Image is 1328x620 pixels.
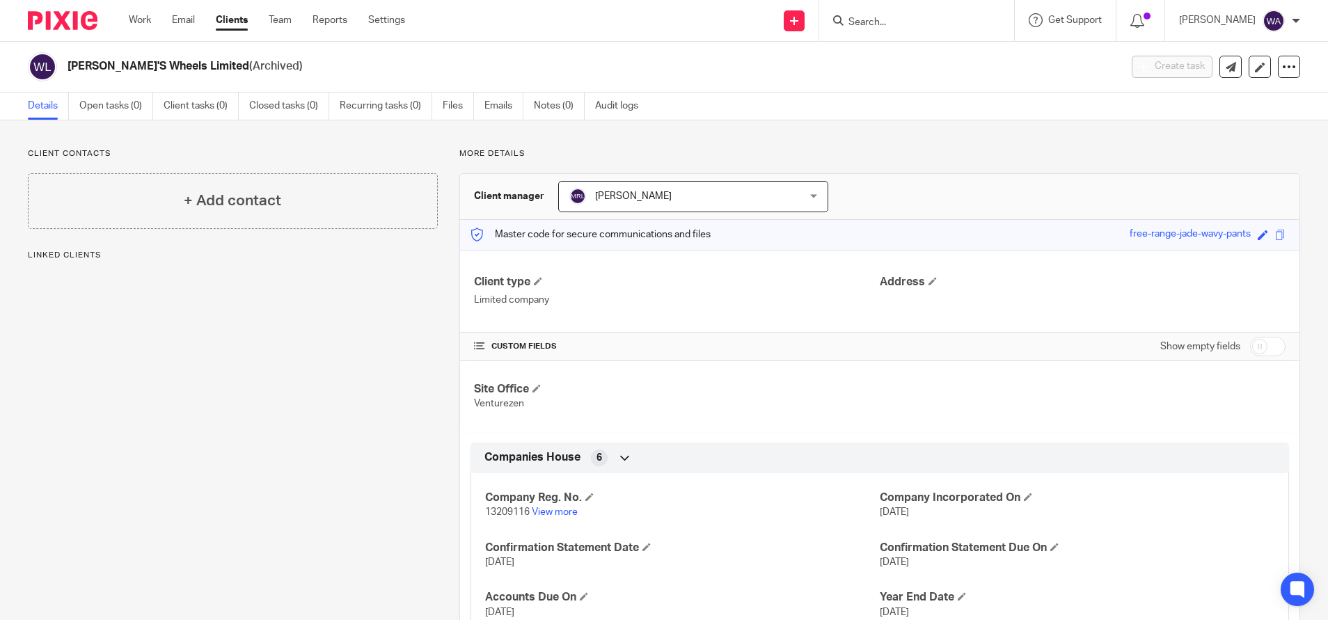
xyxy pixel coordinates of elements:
span: 6 [596,451,602,465]
span: [DATE] [485,607,514,617]
span: [PERSON_NAME] [595,191,672,201]
p: More details [459,148,1300,159]
h4: Company Incorporated On [880,491,1274,505]
span: [DATE] [880,557,909,567]
label: Show empty fields [1160,340,1240,353]
img: svg%3E [1263,10,1285,32]
p: Client contacts [28,148,438,159]
a: Recurring tasks (0) [340,93,432,120]
span: Companies House [484,450,580,465]
img: Pixie [28,11,97,30]
span: Venturezen [474,399,524,408]
a: Emails [484,93,523,120]
span: [DATE] [880,507,909,517]
a: Settings [368,13,405,27]
a: Files [443,93,474,120]
a: Client tasks (0) [164,93,239,120]
a: Team [269,13,292,27]
a: Details [28,93,69,120]
a: Audit logs [595,93,649,120]
a: Notes (0) [534,93,585,120]
span: 13209116 [485,507,530,517]
a: Email [172,13,195,27]
h2: [PERSON_NAME]'S Wheels Limited [68,59,902,74]
a: Reports [313,13,347,27]
p: Master code for secure communications and files [471,228,711,241]
img: svg%3E [569,188,586,205]
button: Create task [1132,56,1212,78]
h3: Client manager [474,189,544,203]
h4: Client type [474,275,880,289]
h4: Confirmation Statement Due On [880,541,1274,555]
a: Open tasks (0) [79,93,153,120]
span: (Archived) [249,61,303,72]
a: Work [129,13,151,27]
h4: Company Reg. No. [485,491,880,505]
a: View more [532,507,578,517]
h4: Accounts Due On [485,590,880,605]
div: free-range-jade-wavy-pants [1130,227,1251,243]
span: [DATE] [485,557,514,567]
p: Limited company [474,293,880,307]
h4: + Add contact [184,190,281,212]
h4: Confirmation Statement Date [485,541,880,555]
img: svg%3E [28,52,57,81]
h4: CUSTOM FIELDS [474,341,880,352]
p: Linked clients [28,250,438,261]
span: [DATE] [880,607,909,617]
h4: Site Office [474,382,880,397]
p: Client archived. [1194,37,1262,51]
h4: Address [880,275,1286,289]
a: Clients [216,13,248,27]
h4: Year End Date [880,590,1274,605]
a: Closed tasks (0) [249,93,329,120]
